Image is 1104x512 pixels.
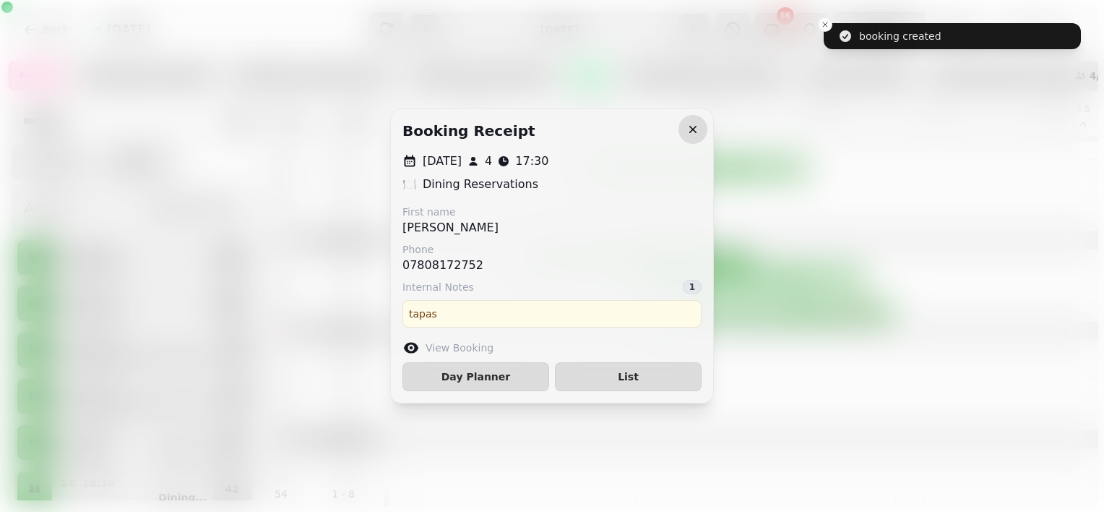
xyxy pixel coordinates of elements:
[402,219,499,236] p: [PERSON_NAME]
[415,372,537,382] span: Day Planner
[423,176,538,193] p: Dining Reservations
[402,300,702,328] div: tapas
[402,121,535,141] h2: Booking receipt
[515,153,548,170] p: 17:30
[402,176,417,193] p: 🍽️
[426,341,493,355] label: View Booking
[485,153,492,170] p: 4
[567,372,689,382] span: List
[555,362,702,391] button: List
[683,280,702,294] div: 1
[402,205,499,219] label: First name
[402,257,483,274] p: 07808172752
[402,280,474,294] span: Internal Notes
[402,362,549,391] button: Day Planner
[423,153,462,170] p: [DATE]
[402,242,483,257] label: Phone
